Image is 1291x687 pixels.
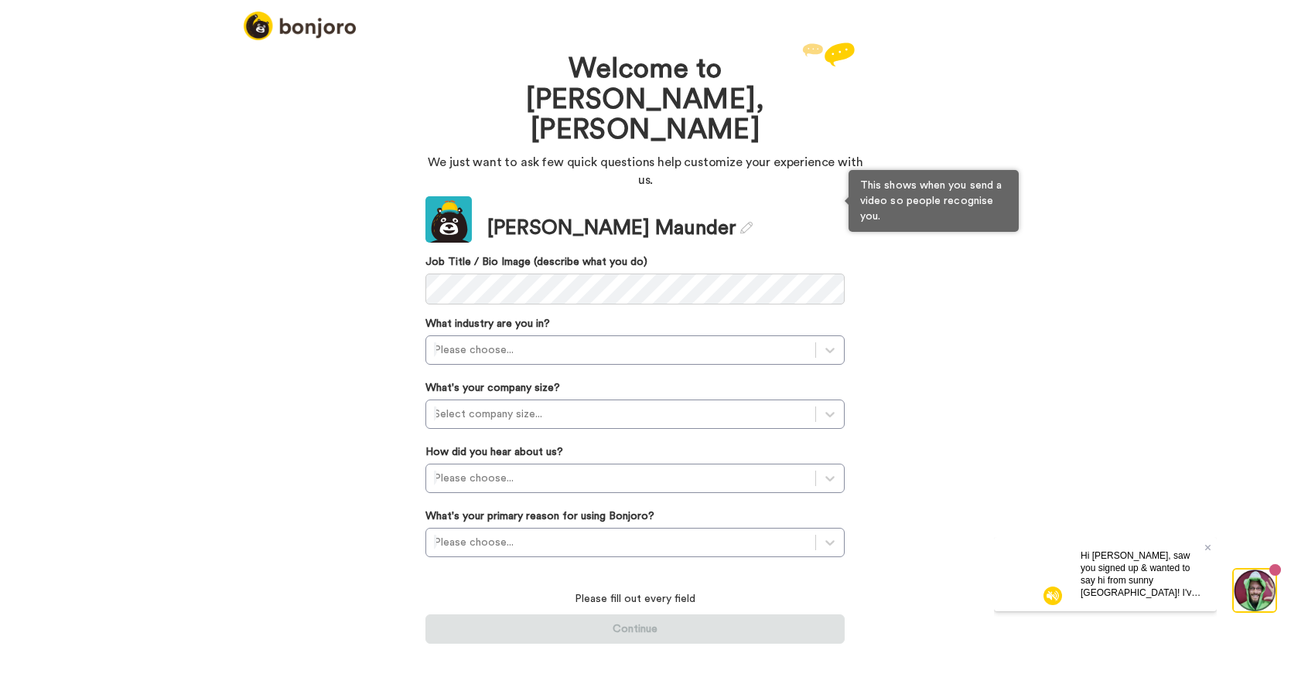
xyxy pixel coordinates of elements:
img: reply.svg [802,43,855,66]
label: Job Title / Bio Image (describe what you do) [425,254,845,270]
p: We just want to ask few quick questions help customize your experience with us. [425,154,866,189]
div: [PERSON_NAME] Maunder [487,214,753,243]
p: Please fill out every field [425,591,845,607]
button: Continue [425,614,845,644]
label: How did you hear about us? [425,444,563,460]
span: Hi [PERSON_NAME], saw you signed up & wanted to say hi from sunny [GEOGRAPHIC_DATA]! I've helped ... [87,13,209,148]
label: What's your company size? [425,380,560,396]
label: What's your primary reason for using Bonjoro? [425,508,654,524]
img: logo_full.png [244,12,356,40]
div: This shows when you send a video so people recognise you. [849,170,1019,232]
label: What industry are you in? [425,316,550,332]
img: mute-white.svg [50,49,68,68]
h1: Welcome to [PERSON_NAME], [PERSON_NAME] [472,54,820,146]
img: 3183ab3e-59ed-45f6-af1c-10226f767056-1659068401.jpg [2,3,43,45]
